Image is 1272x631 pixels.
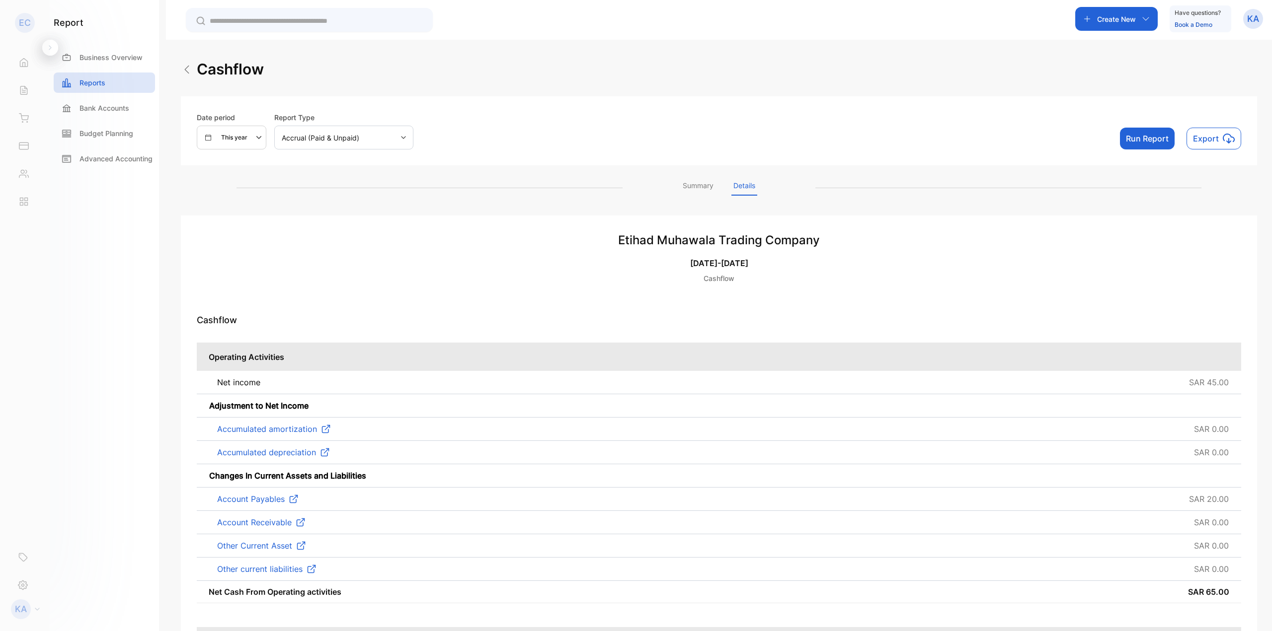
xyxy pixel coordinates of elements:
p: Net income [217,376,260,388]
button: Create New [1075,7,1158,31]
p: KA [15,603,27,616]
img: icon [296,541,306,551]
p: Accrual (Paid & Unpaid) [282,133,359,143]
p: Details [731,180,757,196]
td: Changes In Current Assets and Liabilities [209,469,367,482]
img: icon [296,517,306,527]
p: [DATE]-[DATE] [197,257,1241,269]
p: Report Type [274,112,413,123]
a: Reports [54,72,155,93]
button: KA [1243,7,1263,31]
a: Book a Demo [1175,21,1212,28]
p: EC [19,16,31,29]
p: Advanced Accounting [79,153,153,164]
p: Operating Activities [209,351,1229,363]
p: Net Cash From Operating activities [209,586,341,598]
a: Business Overview [54,47,155,68]
img: icon [1223,133,1235,144]
img: icon [289,494,299,504]
h2: Cashflow [197,313,1241,327]
button: This year [197,126,266,149]
a: Budget Planning [54,123,155,143]
p: Create New [1097,14,1136,24]
p: Cashflow [197,273,1241,283]
img: icon [321,424,331,434]
button: Exporticon [1187,128,1241,149]
td: Adjustment to Net Income [209,399,309,412]
p: Summary [681,180,715,196]
p: Date period [197,112,266,123]
button: Run Report [1120,128,1175,149]
p: Other current liabilities [217,563,303,575]
p: Bank Accounts [79,103,129,113]
p: Reports [79,77,105,88]
p: Export [1193,133,1219,144]
iframe: To enrich screen reader interactions, please activate Accessibility in Grammarly extension settings [1077,277,1272,631]
img: icon [320,447,330,457]
p: Accumulated depreciation [217,446,316,458]
p: Business Overview [79,52,143,63]
img: Arrow [181,64,193,75]
p: Budget Planning [79,128,133,139]
p: Account Receivable [217,516,292,528]
a: Bank Accounts [54,98,155,118]
h2: Cashflow [197,58,264,80]
p: Have questions? [1175,8,1221,18]
a: Advanced Accounting [54,148,155,169]
h3: Etihad Muhawala Trading Company [197,231,1241,249]
h1: report [54,16,83,29]
p: Other Current Asset [217,540,292,552]
img: icon [307,564,317,574]
p: KA [1247,12,1259,25]
p: Accumulated amortization [217,423,317,435]
p: Account Payables [217,493,285,505]
p: This year [221,133,247,142]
